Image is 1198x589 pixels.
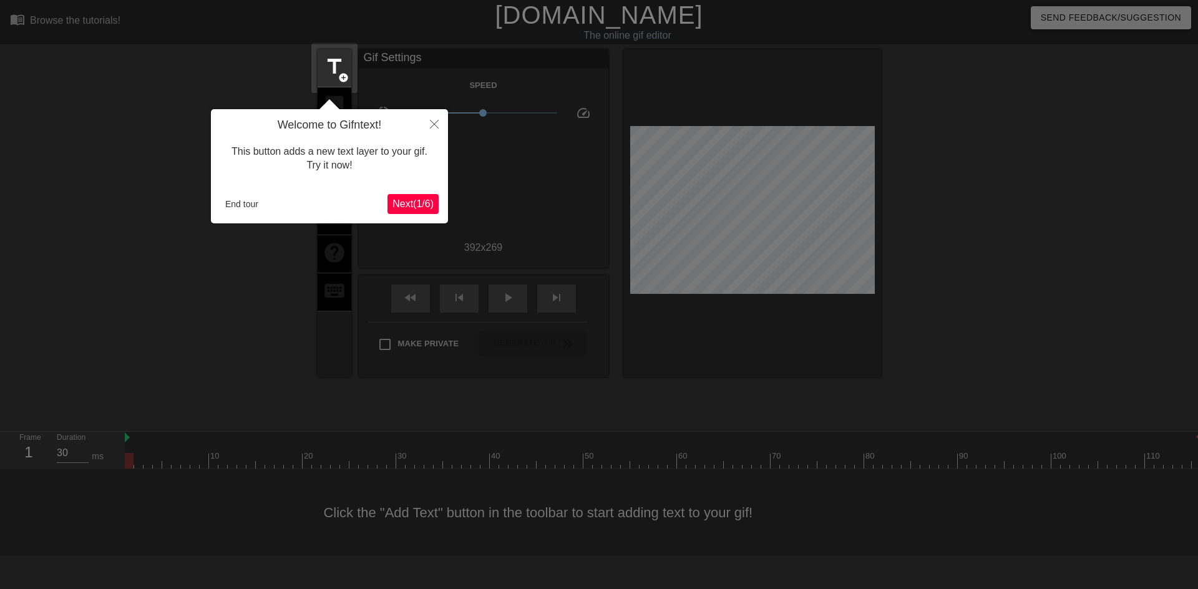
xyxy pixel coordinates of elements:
[421,109,448,138] button: Close
[220,195,263,213] button: End tour
[392,198,434,209] span: Next ( 1 / 6 )
[387,194,439,214] button: Next
[220,119,439,132] h4: Welcome to Gifntext!
[220,132,439,185] div: This button adds a new text layer to your gif. Try it now!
